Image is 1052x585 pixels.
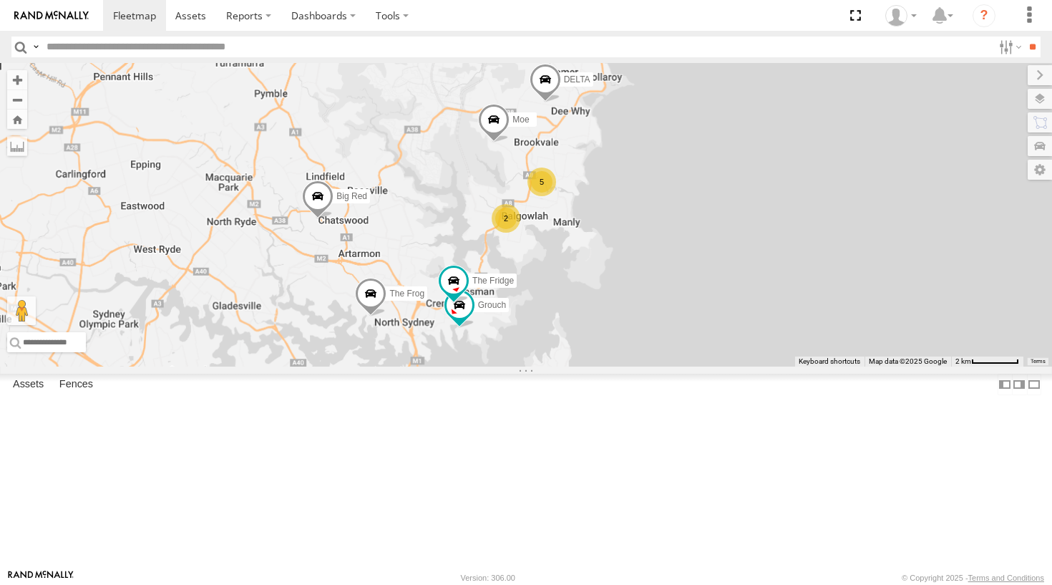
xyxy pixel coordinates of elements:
[1012,374,1026,395] label: Dock Summary Table to the Right
[389,289,424,299] span: The Frog
[336,191,367,201] span: Big Red
[461,574,515,582] div: Version: 306.00
[1028,160,1052,180] label: Map Settings
[880,5,922,26] div: myBins Admin
[14,11,89,21] img: rand-logo.svg
[993,37,1024,57] label: Search Filter Options
[799,357,860,367] button: Keyboard shortcuts
[951,357,1023,367] button: Map scale: 2 km per 63 pixels
[8,571,74,585] a: Visit our Website
[1031,359,1046,364] a: Terms (opens in new tab)
[527,168,556,196] div: 5
[955,357,971,365] span: 2 km
[7,136,27,156] label: Measure
[472,276,514,286] span: The Fridge
[998,374,1012,395] label: Dock Summary Table to the Left
[7,90,27,110] button: Zoom out
[564,74,590,84] span: DELTA
[492,204,520,233] div: 2
[968,574,1044,582] a: Terms and Conditions
[1027,374,1041,395] label: Hide Summary Table
[52,374,100,395] label: Fences
[7,296,36,325] button: Drag Pegman onto the map to open Street View
[6,374,51,395] label: Assets
[7,110,27,129] button: Zoom Home
[902,574,1044,582] div: © Copyright 2025 -
[512,115,529,125] span: Moe
[869,357,947,365] span: Map data ©2025 Google
[973,4,995,27] i: ?
[478,300,506,310] span: Grouch
[7,70,27,90] button: Zoom in
[30,37,42,57] label: Search Query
